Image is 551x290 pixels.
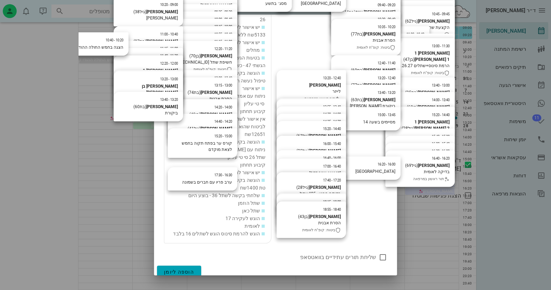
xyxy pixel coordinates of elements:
div: ביקורת [PERSON_NAME] [336,103,395,109]
small: 11:20 - 12:20 [214,47,232,50]
span: (בת ) [133,39,146,43]
small: 16:00 - 16:40 [323,156,341,160]
strong: [PERSON_NAME] [309,214,341,219]
strong: [PERSON_NAME] [418,163,450,168]
small: 14:20 - 14:35 [323,120,341,123]
span: 49 [191,112,196,116]
small: 15:40 - 16:00 [432,142,450,145]
span: (בת ) [351,31,364,36]
div: ערב פריו עם חברים בשמונה [173,179,232,185]
small: 10:20 - 10:40 [106,38,123,42]
div: בדיקה לאומית [390,168,450,175]
div: הקצעת שרשים ועקירות [390,24,450,30]
small: 11:40 - 12:40 [378,61,395,65]
span: (בת ) [351,97,364,102]
div: מסיימים בשעה 14 [336,119,395,125]
span: הוגש לעקירה 17 [225,216,260,221]
small: 14:00 - 14:20 [323,112,341,116]
span: 60 [135,104,140,109]
div: לייזר [282,88,341,94]
small: 12:40 - 13:00 [214,76,232,80]
span: (בת ) [405,90,418,95]
small: 12:40 - 13:20 [323,76,341,80]
strong: [PERSON_NAME] [200,90,232,95]
strong: [PERSON_NAME] [200,126,232,131]
span: (בת ) [188,90,200,95]
small: 09:40 - 10:20 [378,17,395,21]
small: 09:00 - 10:20 [160,3,178,7]
small: 16:40 - 17:00 [323,164,341,168]
small: 09:20 - 09:35 [214,10,232,14]
span: 60 [352,68,357,73]
small: 17:20 - 17:40 [323,178,341,182]
div: תור ראשון במרפאה [282,96,341,102]
small: 12:40 - 13:20 [378,76,395,80]
span: (בת ) [351,68,364,73]
span: 29 [298,148,303,153]
div: הרמת סינוס+שתלים 25.26.27 [390,63,450,69]
span: 77 [352,31,357,36]
span: 69 [408,104,413,109]
div: הסרת אבנית [282,219,341,226]
span: 63 [298,134,303,138]
small: 16:30 - 17:30 [214,173,232,177]
strong: [PERSON_NAME] [309,82,341,87]
span: 77 [352,82,357,87]
strong: [PERSON_NAME] 1 [PERSON_NAME] 2 [414,119,450,130]
label: שליחת תורים עתידיים בוואטסאפ [164,254,376,261]
strong: [PERSON_NAME] [200,53,232,58]
span: הוספה ליומן [164,269,194,275]
small: 10:40 - 10:55 [214,32,232,36]
span: מחלים [246,47,260,53]
small: 11:30 - 13:00 [432,44,450,48]
strong: [PERSON_NAME] 1 [143,68,178,73]
div: ביטוח: קופ"ח לאומית [390,70,450,76]
small: 09:20 - 09:40 [378,3,395,7]
strong: [PERSON_NAME] ענף [355,9,395,14]
small: 13:20 - 13:40 [378,90,395,94]
small: 10:20 - 10:35 [378,25,395,29]
span: 43 [299,214,304,219]
small: 14:20 - 14:40 [214,120,232,123]
span: (בת ) [133,104,146,109]
span: (גיל ) [405,18,418,23]
span: לאומית [245,223,260,229]
small: 11:00 - 11:15 [214,39,232,43]
strong: [PERSON_NAME] 1 [PERSON_NAME] 1 [414,51,450,62]
div: [GEOGRAPHIC_DATA] [282,0,341,7]
small: 11:20 - 11:40 [160,54,178,58]
small: 09:40 - 10:00 [214,17,232,21]
span: יש אישור לסי טי 98 [222,40,260,45]
strong: [PERSON_NAME] [146,9,178,14]
div: הסרת אבנית [173,95,232,102]
span: 38 [135,9,140,14]
span: (בן ) [189,112,200,116]
strong: [PERSON_NAME] [200,112,232,116]
small: 10:00 - 10:15 [214,25,232,29]
small: 09:45 - 10:45 [432,12,450,16]
strong: [PERSON_NAME] [418,90,450,95]
div: תור ראשון במרפאה [390,176,450,182]
span: (גיל ) [405,163,418,168]
strong: [PERSON_NAME] [146,104,178,109]
div: [PERSON_NAME] [119,15,178,21]
button: הוספה ליומן [157,266,201,278]
span: שתל הוזמן [238,200,260,206]
span: (גיל ) [402,126,414,130]
strong: [PERSON_NAME] בן [PERSON_NAME] [142,83,178,95]
strong: [PERSON_NAME] [364,82,395,87]
small: 16:00 - 16:20 [378,162,395,166]
span: שתל כאן [242,208,260,214]
div: ביטוח: קופ"ח לאומית [173,66,232,72]
span: 70 [191,53,196,58]
div: חשיפת שתל [TECHNICAL_ID] [173,59,232,65]
span: 28 [403,126,408,130]
strong: [PERSON_NAME] [PERSON_NAME] [309,171,341,182]
strong: [PERSON_NAME] [418,104,450,109]
small: 13:00 - 13:40 [432,83,450,87]
span: (גיל ) [296,185,309,190]
span: 28 [298,185,303,190]
strong: [PERSON_NAME] [PERSON_NAME] [200,3,232,14]
strong: [PERSON_NAME] [309,185,341,190]
span: 62 [406,18,411,23]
